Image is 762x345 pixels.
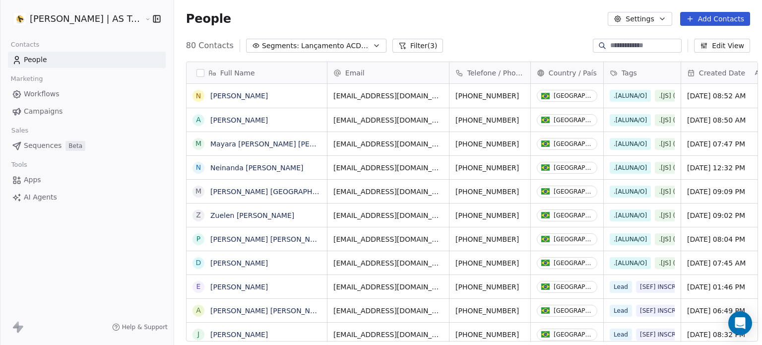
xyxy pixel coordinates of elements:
span: .[JS] (ALUNA) - Jardim Secreto [655,138,720,150]
a: [PERSON_NAME] [210,116,268,124]
div: [GEOGRAPHIC_DATA] [554,140,593,147]
span: [EMAIL_ADDRESS][DOMAIN_NAME] [333,234,443,244]
div: D [195,258,201,268]
div: grid [187,84,327,342]
span: [PHONE_NUMBER] [455,234,524,244]
span: [EMAIL_ADDRESS][DOMAIN_NAME] [333,91,443,101]
span: [EMAIL_ADDRESS][DOMAIN_NAME] [333,210,443,220]
span: [EMAIL_ADDRESS][DOMAIN_NAME] [333,306,443,316]
div: [GEOGRAPHIC_DATA] [554,283,593,290]
button: Settings [608,12,672,26]
span: Lead [610,305,632,317]
span: .[ALUNA/O] [610,138,651,150]
a: [PERSON_NAME] [210,259,268,267]
span: Contacts [6,37,44,52]
div: M [195,138,201,149]
span: Created Date [699,68,745,78]
span: [EMAIL_ADDRESS][DOMAIN_NAME] [333,163,443,173]
div: [GEOGRAPHIC_DATA] [554,188,593,195]
span: .[ALUNA/O] [610,90,651,102]
a: [PERSON_NAME] [PERSON_NAME] [210,307,328,315]
div: N [196,91,201,101]
span: [EMAIL_ADDRESS][DOMAIN_NAME] [333,115,443,125]
a: [PERSON_NAME] [210,92,268,100]
span: Tools [7,157,31,172]
div: Tags [604,62,681,83]
a: Campaigns [8,103,166,120]
span: Lançamento ACDO 2025-09 - Alunas que não tem MDO [301,41,371,51]
div: P [196,234,200,244]
span: [PERSON_NAME] | AS Treinamentos [30,12,142,25]
div: [GEOGRAPHIC_DATA] [554,236,593,243]
span: .[JS] (ALUNA) - Jardim Secreto [655,186,720,198]
span: Email [345,68,365,78]
span: [PHONE_NUMBER] [455,210,524,220]
a: SequencesBeta [8,138,166,154]
span: [PHONE_NUMBER] [455,91,524,101]
a: [PERSON_NAME] [GEOGRAPHIC_DATA] [210,188,343,196]
span: Help & Support [122,323,168,331]
span: Segments: [262,41,299,51]
div: [GEOGRAPHIC_DATA] [554,307,593,314]
span: [PHONE_NUMBER] [455,139,524,149]
a: Neinanda [PERSON_NAME] [210,164,304,172]
div: [GEOGRAPHIC_DATA] [554,331,593,338]
span: Sales [7,123,33,138]
button: Filter(3) [392,39,444,53]
span: [SEF] INSCRITA Semana da Energia Feminina [636,329,701,341]
div: J [197,329,199,340]
span: .[JS] (ALUNA) - Jardim Secreto [655,90,720,102]
span: [EMAIL_ADDRESS][DOMAIN_NAME] [333,187,443,197]
div: [GEOGRAPHIC_DATA] [554,92,593,99]
span: .[JS] (ALUNA) - Jardim Secreto [655,209,720,221]
span: [EMAIL_ADDRESS][DOMAIN_NAME] [333,258,443,268]
a: Zuelen [PERSON_NAME] [210,211,294,219]
span: Lead [610,329,632,341]
span: People [24,55,47,65]
span: [PHONE_NUMBER] [455,306,524,316]
span: Sequences [24,140,62,151]
span: .[ALUNA/O] [610,186,651,198]
span: Apps [24,175,41,185]
span: Marketing [6,71,47,86]
div: M [195,186,201,197]
span: Lead [610,281,632,293]
span: 80 Contacts [186,40,234,52]
div: A [196,305,201,316]
div: [GEOGRAPHIC_DATA] [554,164,593,171]
div: A [196,115,201,125]
a: Mayara [PERSON_NAME] [PERSON_NAME] [210,140,356,148]
span: AI Agents [24,192,57,203]
span: [SEF] INSCRITA Semana da Energia Feminina [636,305,701,317]
div: E [196,281,200,292]
a: [PERSON_NAME] [PERSON_NAME] [210,235,328,243]
div: Country / País [531,62,603,83]
span: .[ALUNA/O] [610,162,651,174]
a: Workflows [8,86,166,102]
span: Country / País [549,68,597,78]
span: .[JS] (ALUNA) - Jardim Secreto [655,162,720,174]
div: [GEOGRAPHIC_DATA] [554,260,593,267]
button: Edit View [694,39,750,53]
button: [PERSON_NAME] | AS Treinamentos [12,10,137,27]
span: [PHONE_NUMBER] [455,258,524,268]
span: People [186,11,231,26]
a: AI Agents [8,189,166,206]
div: Z [196,210,201,220]
a: [PERSON_NAME] [210,283,268,291]
div: Email [327,62,449,83]
span: Workflows [24,89,60,99]
a: [PERSON_NAME] [210,331,268,339]
span: [EMAIL_ADDRESS][DOMAIN_NAME] [333,330,443,340]
span: [PHONE_NUMBER] [455,187,524,197]
span: [EMAIL_ADDRESS][DOMAIN_NAME] [333,139,443,149]
span: Full Name [220,68,255,78]
span: .[JS] (ALUNA) - Jardim Secreto [655,233,720,245]
a: Apps [8,172,166,188]
span: .[ALUNA/O] [610,257,651,269]
span: .[ALUNA/O] [610,209,651,221]
div: Open Intercom Messenger [728,311,752,335]
a: Help & Support [112,323,168,331]
span: [EMAIL_ADDRESS][DOMAIN_NAME] [333,282,443,292]
span: .[ALUNA/O] [610,114,651,126]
